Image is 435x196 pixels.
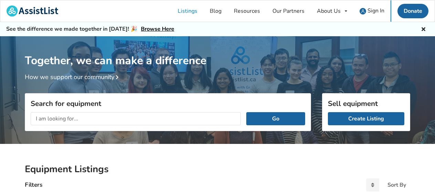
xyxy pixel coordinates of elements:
[266,0,311,22] a: Our Partners
[360,8,366,14] img: user icon
[25,73,121,81] a: How we support our community
[317,8,341,14] div: About Us
[31,99,305,108] h3: Search for equipment
[172,0,204,22] a: Listings
[25,36,410,68] h1: Together, we can make a difference
[25,181,42,189] h4: Filters
[367,7,384,14] span: Sign In
[246,112,305,125] button: Go
[204,0,228,22] a: Blog
[397,4,428,18] a: Donate
[328,99,404,108] h3: Sell equipment
[353,0,391,22] a: user icon Sign In
[228,0,266,22] a: Resources
[328,112,404,125] a: Create Listing
[387,182,406,188] div: Sort By
[6,26,174,33] h5: See the difference we made together in [DATE]! 🎉
[31,112,241,125] input: I am looking for...
[141,25,174,33] a: Browse Here
[7,6,58,17] img: assistlist-logo
[25,163,410,175] h2: Equipment Listings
